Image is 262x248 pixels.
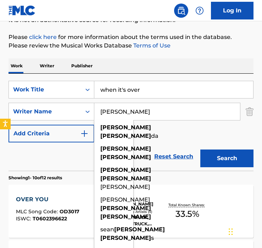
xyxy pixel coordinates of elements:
[9,5,36,16] img: MLC Logo
[100,184,150,190] span: [PERSON_NAME]
[16,215,33,222] span: ISWC :
[100,145,151,152] strong: [PERSON_NAME]
[100,235,151,241] strong: [PERSON_NAME]
[100,133,151,139] strong: [PERSON_NAME]
[211,2,253,19] a: Log In
[60,208,79,215] span: OD3017
[13,107,77,116] div: Writer Name
[151,149,197,164] a: Reset Search
[100,124,151,131] strong: [PERSON_NAME]
[100,196,150,203] span: [PERSON_NAME]
[177,6,185,15] img: search
[195,6,204,15] img: help
[16,195,79,204] div: OVER YOU
[100,167,151,173] strong: [PERSON_NAME]
[13,85,77,94] div: Work Title
[116,214,167,227] div: CATTLETRUCK, CATTLETRUCK, CATTLETRUCK
[100,205,151,212] strong: [PERSON_NAME]
[9,33,253,41] p: Please for more information about the terms used in the database.
[29,34,57,40] a: click here
[69,58,95,73] p: Publisher
[174,4,188,18] a: Public Search
[9,58,25,73] p: Work
[114,226,165,233] strong: [PERSON_NAME]
[151,235,154,241] span: s
[9,185,253,238] a: OVER YOUMLC Song Code:OD3017ISWC:T0602396622Writers (1)[PERSON_NAME]Recording Artists (3)CATTLETR...
[116,201,167,207] div: [PERSON_NAME]
[246,103,253,120] img: Delete Criterion
[193,4,207,18] div: Help
[16,208,60,215] span: MLC Song Code :
[151,133,158,139] span: da
[9,81,253,171] form: Search Form
[9,125,94,142] button: Add Criteria
[175,208,199,220] span: 33.5 %
[33,215,67,222] span: T0602396622
[168,202,206,208] p: Total Known Shares:
[100,175,151,182] strong: [PERSON_NAME]
[100,213,151,220] strong: [PERSON_NAME]
[200,150,253,167] button: Search
[38,58,56,73] p: Writer
[116,209,167,214] div: Recording Artists ( 3 )
[80,129,89,138] img: 9d2ae6d4665cec9f34b9.svg
[9,175,62,181] p: Showing 1 - 10 of 12 results
[229,221,233,242] div: Drag
[116,196,167,201] div: Writers ( 1 )
[100,154,151,160] strong: [PERSON_NAME]
[100,226,114,233] span: sean
[9,41,253,50] p: Please review the Musical Works Database
[227,214,262,248] iframe: Chat Widget
[132,42,171,49] a: Terms of Use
